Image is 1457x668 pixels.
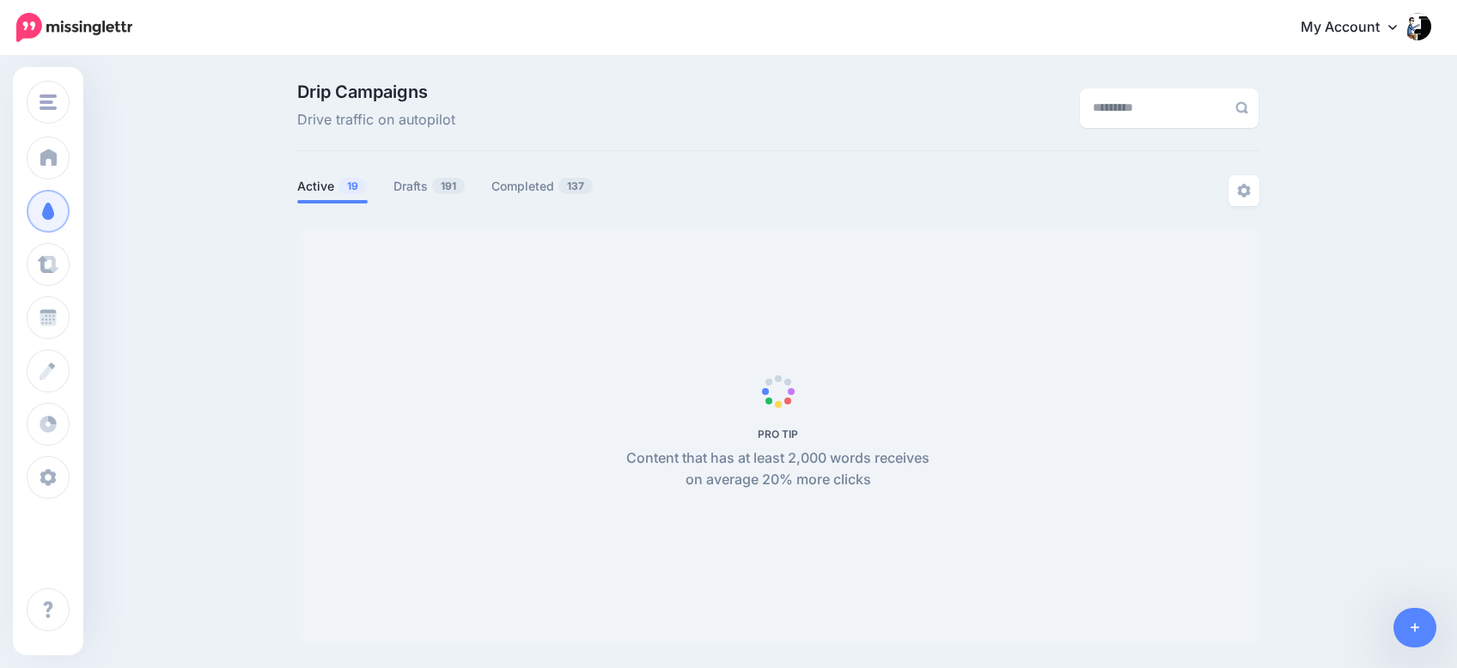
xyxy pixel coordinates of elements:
a: Completed137 [491,176,594,197]
span: Drive traffic on autopilot [297,109,455,131]
img: menu.png [40,94,57,110]
span: 19 [338,178,367,194]
img: settings-grey.png [1237,184,1251,197]
span: 137 [558,178,593,194]
p: Content that has at least 2,000 words receives on average 20% more clicks [617,447,939,492]
h5: PRO TIP [617,428,939,440]
a: Drafts191 [393,176,466,197]
span: Drip Campaigns [297,83,455,100]
span: 191 [432,178,465,194]
img: Missinglettr [16,13,132,42]
a: My Account [1283,7,1431,49]
a: Active19 [297,176,368,197]
img: search-grey-6.png [1235,101,1248,114]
